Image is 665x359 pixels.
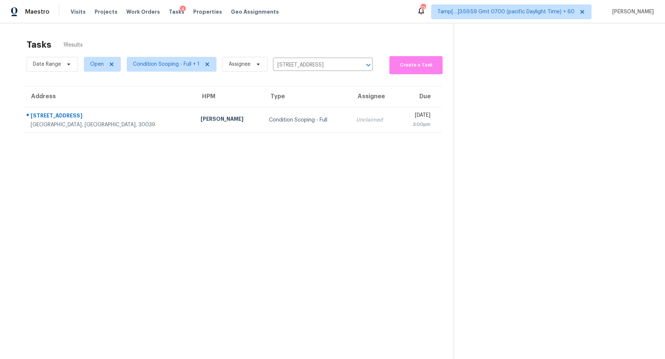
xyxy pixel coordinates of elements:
span: Maestro [25,8,50,16]
div: Condition Scoping - Full [269,116,345,124]
th: Assignee [350,86,398,107]
span: Condition Scoping - Full + 1 [133,61,199,68]
div: [PERSON_NAME] [201,115,257,124]
span: Open [90,61,104,68]
span: Create a Task [393,61,439,69]
span: Properties [193,8,222,16]
h2: Tasks [27,41,51,48]
span: Geo Assignments [231,8,279,16]
button: Open [363,60,374,70]
span: Assignee [229,61,250,68]
input: Search by address [273,59,352,71]
div: 730 [420,4,426,12]
div: 3:00pm [404,121,430,128]
th: Address [24,86,195,107]
span: Visits [71,8,86,16]
button: Create a Task [389,56,443,74]
div: Unclaimed [356,116,392,124]
th: Type [263,86,351,107]
span: [PERSON_NAME] [609,8,654,16]
span: Date Range [33,61,61,68]
span: 1 Results [63,41,83,49]
div: [DATE] [404,112,430,121]
span: Tamp[…]3:59:59 Gmt 0700 (pacific Daylight Time) + 60 [437,8,574,16]
span: Work Orders [126,8,160,16]
th: HPM [195,86,263,107]
div: [GEOGRAPHIC_DATA], [GEOGRAPHIC_DATA], 30039 [31,121,189,129]
div: 4 [180,6,186,13]
span: Tasks [169,9,184,14]
span: Projects [95,8,117,16]
th: Due [398,86,442,107]
div: [STREET_ADDRESS] [31,112,189,121]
